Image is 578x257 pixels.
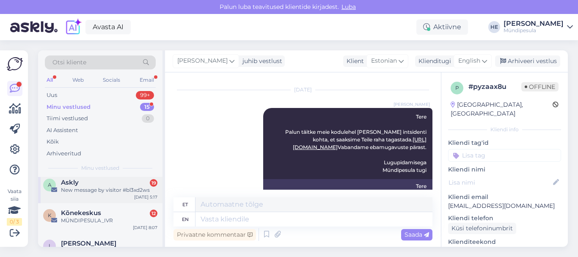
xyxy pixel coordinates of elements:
[448,223,516,234] div: Küsi telefoninumbrit
[182,197,188,212] div: et
[133,224,157,231] div: [DATE] 8:07
[521,82,559,91] span: Offline
[101,75,122,86] div: Socials
[371,56,397,66] span: Estonian
[136,91,154,99] div: 99+
[61,217,157,224] div: MÜNDIPESULA_IVR
[239,57,282,66] div: juhib vestlust
[448,202,561,210] p: [EMAIL_ADDRESS][DOMAIN_NAME]
[448,149,561,162] input: Lisa tag
[47,126,78,135] div: AI Assistent
[81,164,119,172] span: Minu vestlused
[449,178,551,187] input: Lisa nimi
[177,56,228,66] span: [PERSON_NAME]
[47,91,57,99] div: Uus
[52,58,86,67] span: Otsi kliente
[504,27,564,34] div: Mündipesula
[182,212,189,227] div: en
[61,186,157,194] div: New message by visitor #bl3xd2ws
[47,114,88,123] div: Tiimi vestlused
[48,212,52,218] span: K
[448,238,561,246] p: Klienditeekond
[451,100,553,118] div: [GEOGRAPHIC_DATA], [GEOGRAPHIC_DATA]
[45,75,55,86] div: All
[504,20,573,34] a: [PERSON_NAME]Mündipesula
[455,85,459,91] span: p
[468,82,521,92] div: # pyzaax8u
[142,114,154,123] div: 0
[47,103,91,111] div: Minu vestlused
[85,20,131,34] a: Avasta AI
[448,165,561,174] p: Kliendi nimi
[448,138,561,147] p: Kliendi tag'id
[61,179,79,186] span: Askly
[61,240,116,247] span: Ivan Markov
[7,188,22,226] div: Vaata siia
[488,21,500,33] div: HE
[339,3,358,11] span: Luba
[64,18,82,36] img: explore-ai
[138,75,156,86] div: Email
[173,229,256,240] div: Privaatne kommentaar
[47,138,59,146] div: Kõik
[504,20,564,27] div: [PERSON_NAME]
[71,75,85,86] div: Web
[415,57,451,66] div: Klienditugi
[448,126,561,133] div: Kliendi info
[150,179,157,187] div: 19
[394,101,430,108] span: [PERSON_NAME]
[416,19,468,35] div: Aktiivne
[48,182,52,188] span: A
[61,209,101,217] span: Kõnekeskus
[448,214,561,223] p: Kliendi telefon
[495,55,560,67] div: Arhiveeri vestlus
[263,179,432,247] div: Tere Palun täitke meie kodulehel [PERSON_NAME] intsidenti kohta, et saaksime Teile raha tagastada...
[140,103,154,111] div: 15
[7,57,23,71] img: Askly Logo
[343,57,364,66] div: Klient
[7,218,22,226] div: 0 / 3
[49,243,50,249] span: I
[47,149,81,158] div: Arhiveeritud
[150,210,157,217] div: 12
[458,56,480,66] span: English
[405,231,429,238] span: Saada
[173,86,432,94] div: [DATE]
[134,194,157,200] div: [DATE] 5:17
[448,193,561,202] p: Kliendi email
